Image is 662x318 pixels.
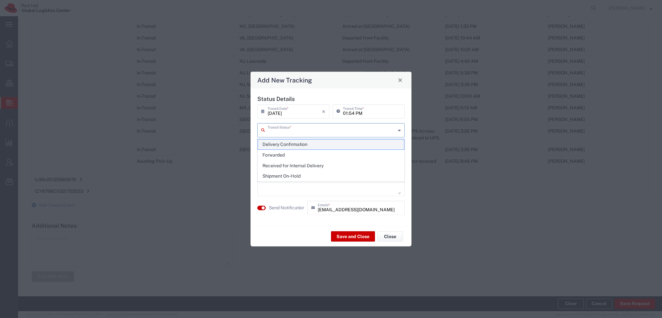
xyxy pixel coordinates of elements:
[257,75,312,85] h4: Add New Tracking
[258,161,404,171] span: Received for Internal Delivery
[258,139,404,149] span: Delivery Confirmation
[396,75,405,84] button: Close
[258,150,404,160] span: Forwarded
[257,95,405,102] h5: Status Details
[377,231,403,242] button: Close
[269,204,305,211] label: Send Notification
[331,231,375,242] button: Save and Close
[322,106,326,116] i: ×
[269,204,304,211] agx-label: Send Notification
[258,171,404,181] span: Shipment On-Hold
